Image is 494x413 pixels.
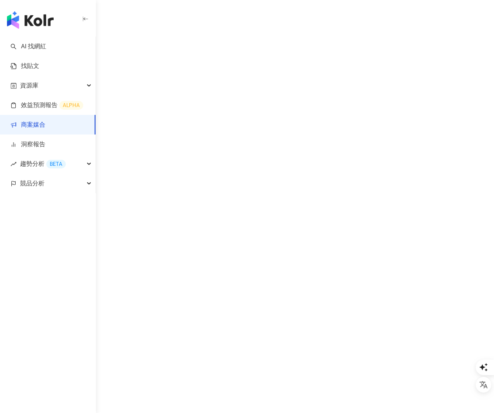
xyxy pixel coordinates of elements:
[20,76,38,95] span: 資源庫
[20,154,66,174] span: 趨勢分析
[10,42,46,51] a: searchAI 找網紅
[7,11,54,29] img: logo
[10,121,45,129] a: 商案媒合
[10,140,45,149] a: 洞察報告
[46,160,66,168] div: BETA
[10,62,39,71] a: 找貼文
[20,174,44,193] span: 競品分析
[10,161,17,167] span: rise
[10,101,83,110] a: 效益預測報告ALPHA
